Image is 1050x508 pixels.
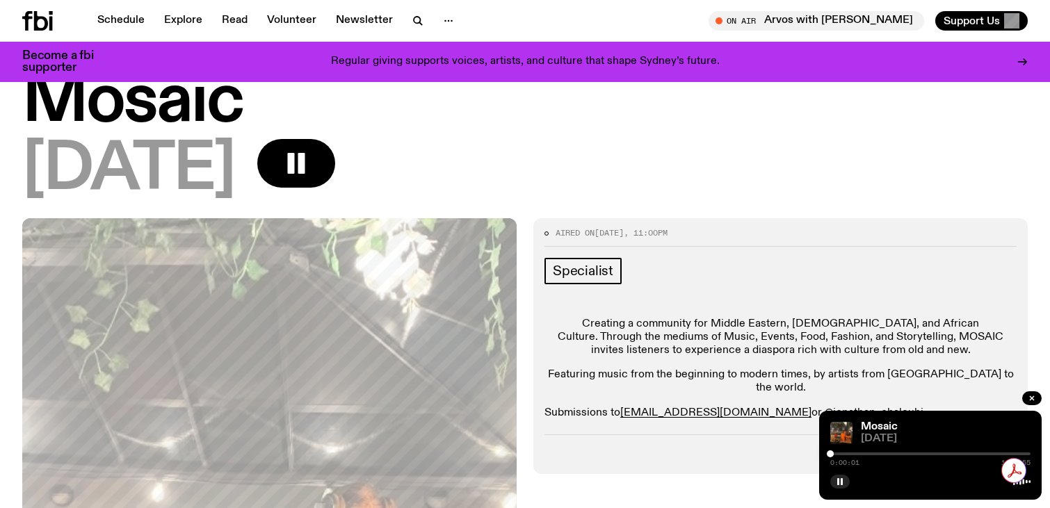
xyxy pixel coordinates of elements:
[259,11,325,31] a: Volunteer
[544,407,1017,420] p: Submissions to or @jonathan_chalouhi
[556,227,595,238] span: Aired on
[544,318,1017,358] p: Creating a community for Middle Eastern, [DEMOGRAPHIC_DATA], and African Culture. Through the med...
[544,258,622,284] a: Specialist
[830,459,859,466] span: 0:00:01
[22,71,1028,133] h1: Mosaic
[553,263,613,279] span: Specialist
[861,421,898,432] a: Mosaic
[624,227,668,238] span: , 11:00pm
[328,11,401,31] a: Newsletter
[22,50,111,74] h3: Become a fbi supporter
[861,434,1031,444] span: [DATE]
[595,227,624,238] span: [DATE]
[935,11,1028,31] button: Support Us
[830,422,853,444] img: Tommy and Jono Playing at a fundraiser for Palestine
[156,11,211,31] a: Explore
[213,11,256,31] a: Read
[709,11,924,31] button: On AirArvos with [PERSON_NAME]
[944,15,1000,27] span: Support Us
[22,139,235,202] span: [DATE]
[331,56,720,68] p: Regular giving supports voices, artists, and culture that shape Sydney’s future.
[620,407,811,418] a: [EMAIL_ADDRESS][DOMAIN_NAME]
[89,11,153,31] a: Schedule
[544,368,1017,395] p: Featuring music from the beginning to modern times, by artists from [GEOGRAPHIC_DATA] to the world.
